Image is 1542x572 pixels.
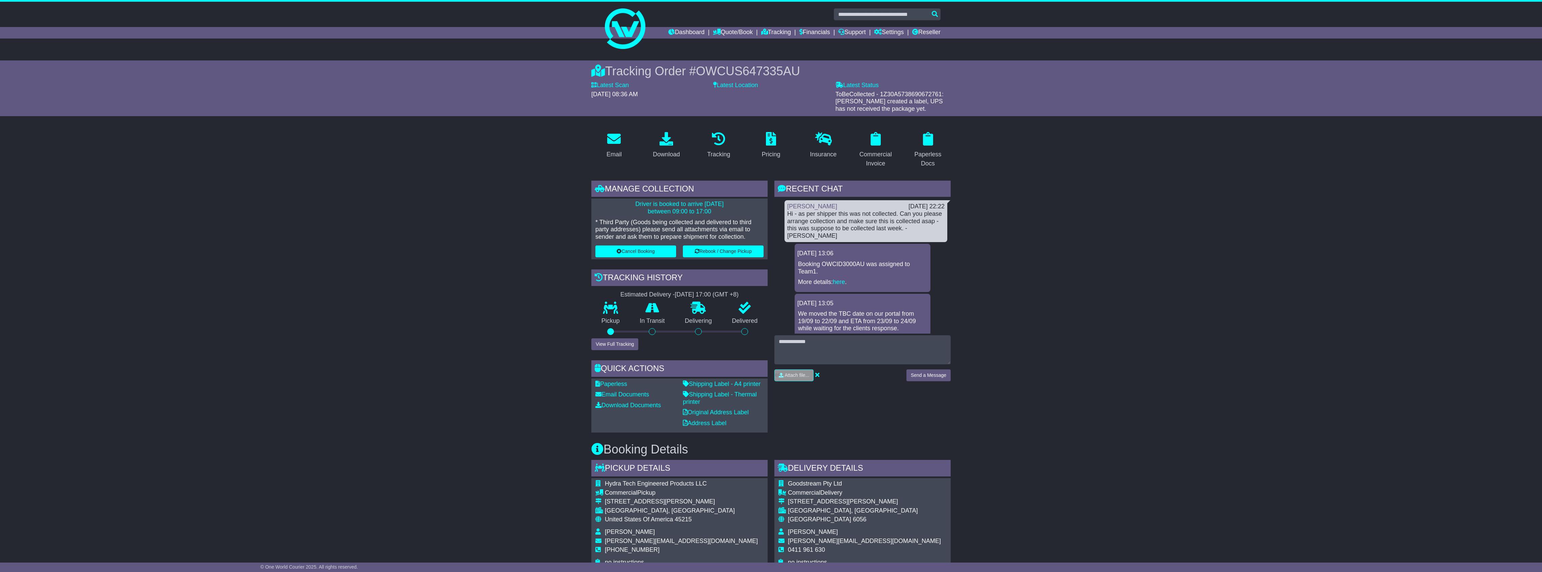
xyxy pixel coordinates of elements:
p: We moved the TBC date on our portal from 19/09 to 22/09 and ETA from 23/09 to 24/09 while waiting... [798,310,927,332]
a: Tracking [703,130,735,161]
a: Pricing [757,130,785,161]
a: Download [648,130,684,161]
span: [DATE] 08:36 AM [591,91,638,98]
a: Address Label [683,420,726,426]
div: Estimated Delivery - [591,291,768,298]
span: [PERSON_NAME][EMAIL_ADDRESS][DOMAIN_NAME] [605,538,758,544]
p: Delivered [722,317,768,325]
a: Original Address Label [683,409,749,416]
a: Email Documents [595,391,649,398]
button: Cancel Booking [595,245,676,257]
p: Pickup [591,317,630,325]
span: Goodstream Pty Ltd [788,480,842,487]
h3: Booking Details [591,443,951,456]
a: Shipping Label - A4 printer [683,381,761,387]
div: [DATE] 22:22 [908,203,945,210]
button: Rebook / Change Pickup [683,245,764,257]
a: Support [838,27,866,38]
span: no instructions [605,559,644,566]
div: Insurance [810,150,837,159]
div: Tracking [707,150,730,159]
span: Commercial [605,489,637,496]
button: View Full Tracking [591,338,638,350]
span: 0411 961 630 [788,546,825,553]
p: More details: . [798,279,927,286]
div: Pickup [605,489,758,497]
button: Send a Message [906,369,951,381]
a: Quote/Book [713,27,753,38]
a: here [833,279,845,285]
div: Delivery Details [774,460,951,478]
span: OWCUS647335AU [696,64,800,78]
span: 45215 [675,516,692,523]
div: Pricing [762,150,780,159]
div: [STREET_ADDRESS][PERSON_NAME] [605,498,758,505]
div: Delivery [788,489,941,497]
span: 6056 [853,516,866,523]
a: Paperless [595,381,627,387]
span: [PERSON_NAME] [788,528,838,535]
a: Tracking [761,27,791,38]
p: In Transit [630,317,675,325]
div: Quick Actions [591,360,768,379]
label: Latest Status [836,82,879,89]
div: [DATE] 13:05 [797,300,928,307]
a: Paperless Docs [905,130,951,171]
a: Download Documents [595,402,661,409]
a: Insurance [805,130,841,161]
span: no instructions [788,559,827,566]
div: Tracking history [591,269,768,288]
p: Driver is booked to arrive [DATE] between 09:00 to 17:00 [595,201,764,215]
div: [DATE] 13:06 [797,250,928,257]
a: Email [602,130,626,161]
div: Email [607,150,622,159]
span: [PHONE_NUMBER] [605,546,660,553]
span: United States Of America [605,516,673,523]
span: Hydra Tech Engineered Products LLC [605,480,707,487]
a: Reseller [912,27,941,38]
span: [GEOGRAPHIC_DATA] [788,516,851,523]
div: Pickup Details [591,460,768,478]
a: Dashboard [668,27,704,38]
div: Commercial Invoice [857,150,894,168]
div: Tracking Order # [591,64,951,78]
div: [GEOGRAPHIC_DATA], [GEOGRAPHIC_DATA] [788,507,941,515]
div: Hi - as per shipper this was not collected. Can you please arrange collection and make sure this ... [787,210,945,239]
a: Shipping Label - Thermal printer [683,391,757,405]
label: Latest Location [713,82,758,89]
p: Booking OWCID3000AU was assigned to Team1. [798,261,927,275]
div: Download [653,150,680,159]
div: [STREET_ADDRESS][PERSON_NAME] [788,498,941,505]
a: [PERSON_NAME] [787,203,837,210]
a: Financials [799,27,830,38]
span: [PERSON_NAME] [605,528,655,535]
span: ToBeCollected - 1Z30A5738690672761: [PERSON_NAME] created a label, UPS has not received the packa... [836,91,944,112]
div: [DATE] 17:00 (GMT +8) [675,291,739,298]
label: Latest Scan [591,82,629,89]
a: Settings [874,27,904,38]
span: © One World Courier 2025. All rights reserved. [260,564,358,570]
span: Commercial [788,489,820,496]
div: [GEOGRAPHIC_DATA], [GEOGRAPHIC_DATA] [605,507,758,515]
p: Delivering [675,317,722,325]
p: * Third Party (Goods being collected and delivered to third party addresses) please send all atta... [595,219,764,241]
a: Commercial Invoice [853,130,898,171]
span: [PERSON_NAME][EMAIL_ADDRESS][DOMAIN_NAME] [788,538,941,544]
div: Paperless Docs [909,150,946,168]
div: Manage collection [591,181,768,199]
div: RECENT CHAT [774,181,951,199]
